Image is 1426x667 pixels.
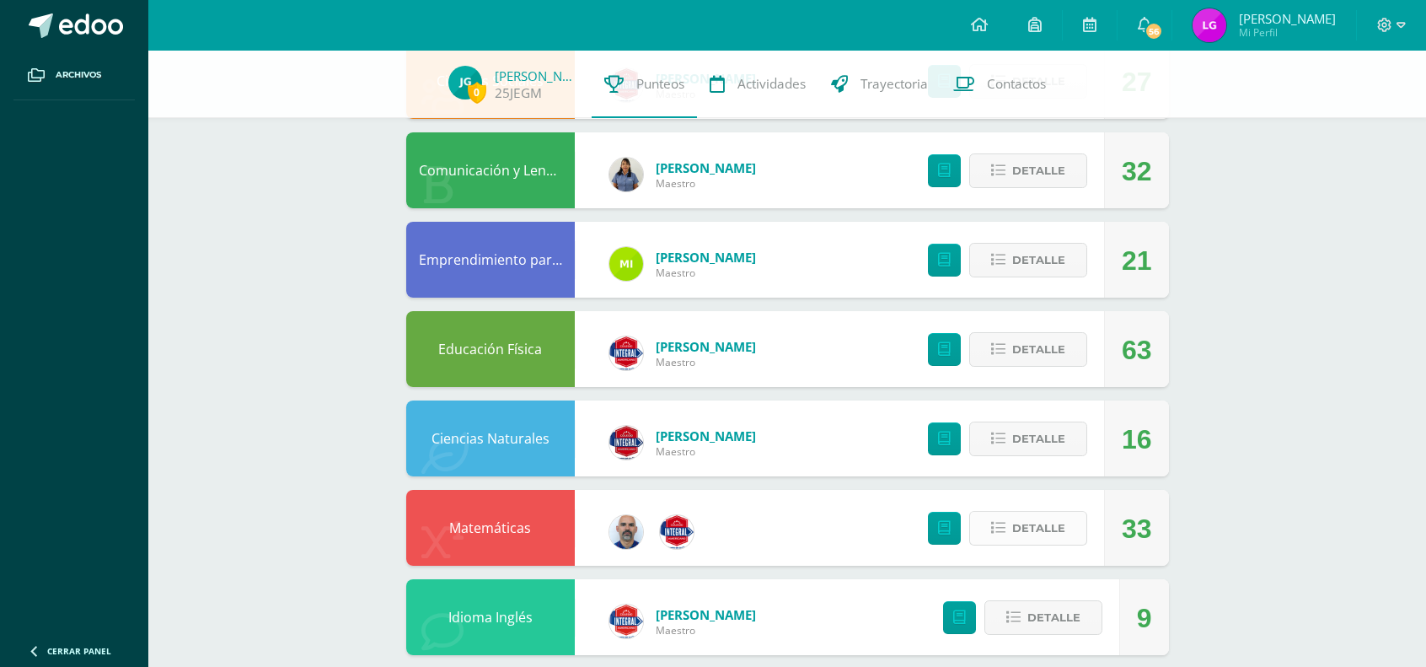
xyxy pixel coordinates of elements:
[987,75,1046,93] span: Contactos
[737,75,806,93] span: Actividades
[1193,8,1226,42] img: 7b1c04f655ab4040af238b100e613269.png
[47,645,111,657] span: Cerrar panel
[1122,312,1152,388] div: 63
[656,444,756,459] span: Maestro
[1012,334,1065,365] span: Detalle
[1122,491,1152,567] div: 33
[941,51,1059,118] a: Contactos
[660,515,694,549] img: 256d687dc99dbf99deb592e3fac24610.png
[656,428,756,444] span: [PERSON_NAME]
[984,600,1102,635] button: Detalle
[969,153,1087,188] button: Detalle
[1012,423,1065,455] span: Detalle
[656,338,756,355] span: [PERSON_NAME]
[448,66,482,100] img: 4a7bd1a58a7b4fcb7b8ac35154caa5d1.png
[1137,580,1152,656] div: 9
[406,401,575,476] div: Ciencias Naturales
[1239,25,1336,40] span: Mi Perfil
[592,51,697,118] a: Punteos
[969,332,1087,367] button: Detalle
[406,579,575,655] div: Idioma Inglés
[1122,401,1152,477] div: 16
[1012,245,1065,276] span: Detalle
[609,247,643,281] img: 8f4af3fe6ec010f2c87a2f17fab5bf8c.png
[656,176,756,191] span: Maestro
[636,75,684,93] span: Punteos
[969,243,1087,277] button: Detalle
[609,515,643,549] img: 25a107f0461d339fca55307c663570d2.png
[969,511,1087,546] button: Detalle
[1145,22,1163,40] span: 56
[406,222,575,298] div: Emprendimiento para la Productividad
[697,51,818,118] a: Actividades
[656,623,756,637] span: Maestro
[1012,155,1065,186] span: Detalle
[656,355,756,369] span: Maestro
[969,422,1087,456] button: Detalle
[495,84,542,102] a: 25JEGM
[609,426,643,460] img: 168a27810ebc7423622ffd637f3de9dc.png
[1027,602,1080,633] span: Detalle
[656,266,756,280] span: Maestro
[609,158,643,191] img: 1babb8b88831617249dcb93081d0b417.png
[1122,133,1152,209] div: 32
[656,606,756,623] span: [PERSON_NAME]
[495,67,579,84] a: [PERSON_NAME]
[656,159,756,176] span: [PERSON_NAME]
[468,82,486,103] span: 0
[656,249,756,266] span: [PERSON_NAME]
[406,490,575,566] div: Matemáticas
[860,75,928,93] span: Trayectoria
[56,68,101,82] span: Archivos
[609,605,643,638] img: 4b2af9ba8d3281b5d14c336a7270574c.png
[609,336,643,370] img: 805d0fc3735f832b0a145cc0fd8c7d46.png
[1012,513,1065,544] span: Detalle
[1122,223,1152,299] div: 21
[406,311,575,387] div: Educación Física
[406,132,575,208] div: Comunicación y Lenguaje
[818,51,941,118] a: Trayectoria
[13,51,135,100] a: Archivos
[1239,10,1336,27] span: [PERSON_NAME]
